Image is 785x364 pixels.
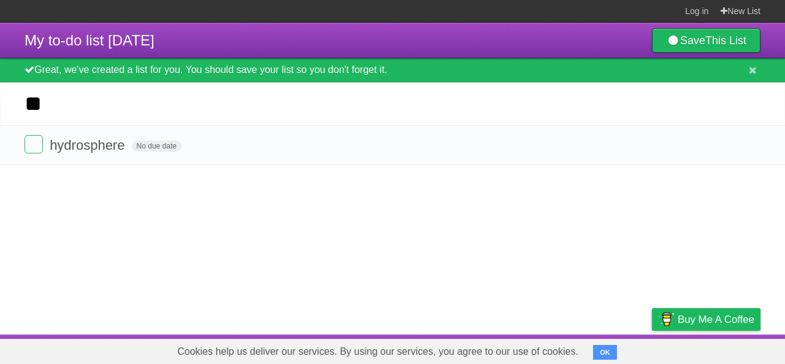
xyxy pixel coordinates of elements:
b: This List [705,34,746,47]
span: Buy me a coffee [678,309,754,330]
a: Buy me a coffee [652,308,760,331]
span: My to-do list [DATE] [25,32,155,48]
a: Terms [594,338,621,361]
a: Developers [529,338,579,361]
img: Buy me a coffee [658,309,675,330]
a: Suggest a feature [683,338,760,361]
button: OK [593,345,617,360]
span: No due date [132,141,182,152]
label: Done [25,135,43,153]
span: Cookies help us deliver our services. By using our services, you agree to our use of cookies. [165,339,591,364]
a: About [489,338,515,361]
a: SaveThis List [652,28,760,53]
span: hydrosphere [50,137,128,153]
a: Privacy [636,338,668,361]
